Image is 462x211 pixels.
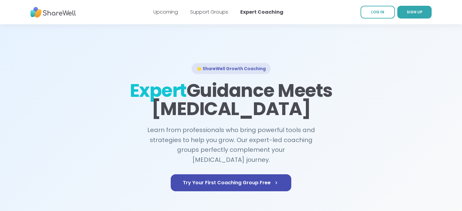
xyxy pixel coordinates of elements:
[361,6,395,19] a: LOG IN
[407,9,423,15] span: SIGN UP
[30,4,76,21] img: ShareWell Nav Logo
[190,9,228,15] a: Support Groups
[183,179,279,186] span: Try Your First Coaching Group Free
[192,63,271,74] div: 🌟 ShareWell Growth Coaching
[153,9,178,15] a: Upcoming
[397,6,432,19] a: SIGN UP
[129,81,333,118] h1: Guidance Meets [MEDICAL_DATA]
[171,174,291,191] a: Try Your First Coaching Group Free
[144,125,319,165] h2: Learn from professionals who bring powerful tools and strategies to help you grow. Our expert-led...
[371,9,384,15] span: LOG IN
[130,78,187,103] span: Expert
[240,9,283,15] a: Expert Coaching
